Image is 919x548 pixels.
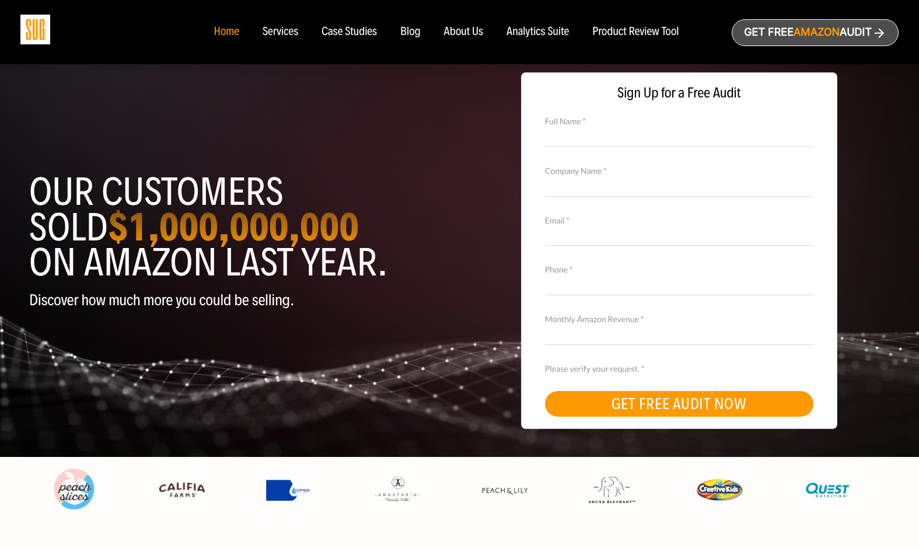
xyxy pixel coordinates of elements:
[481,487,528,495] img: Peach & Lily
[696,479,743,501] img: Creative Kids
[29,292,451,309] p: Discover how much more you could be selling.
[108,203,359,251] strong: $1,000,000,000
[545,165,813,177] label: Company Name *
[263,26,298,39] a: Services
[400,26,421,39] a: Blog
[794,26,840,39] span: Amazon
[545,214,813,227] label: Email *
[545,275,813,295] input: Contact Number *
[20,15,50,44] img: Sug
[545,263,813,276] label: Phone *
[545,126,813,146] input: Full Name *
[545,313,813,326] label: Monthly Amazon Revenue *
[732,19,899,46] a: Get freeAmazonAudit
[51,466,97,513] img: Peach Slices
[29,174,451,280] h1: Our customers sold on Amazon last year.
[373,476,420,504] img: Anastasia Beverly Hills
[589,477,635,504] img: Drunk Elephant
[545,176,813,196] input: Company Name *
[804,478,851,502] img: Quest Nutriton
[545,115,813,128] label: Full Name *
[506,26,569,39] a: Analytics Suite
[592,26,679,39] a: Product Review Tool
[266,480,313,501] img: Express Water
[533,85,825,102] span: Sign Up for a Free Audit
[545,391,813,417] button: GET FREE AUDIT NOW
[444,26,484,39] a: About Us
[545,324,813,345] input: Monthly Amazon Revenue *
[159,478,205,502] img: Califia Farms
[322,26,377,39] a: Case Studies
[545,225,813,246] input: Email *
[545,362,813,375] label: Please verify your request. *
[214,26,239,39] a: Home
